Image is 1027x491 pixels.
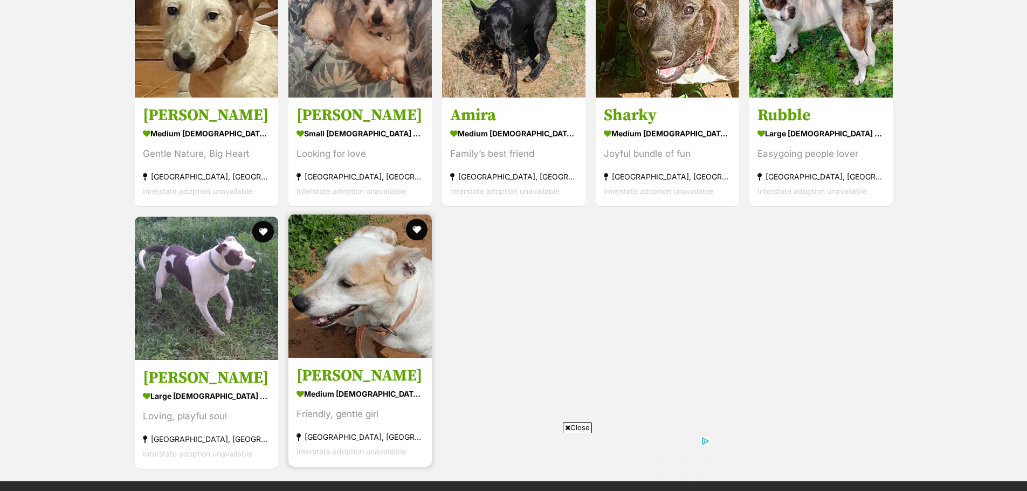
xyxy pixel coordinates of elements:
[749,97,893,206] a: Rubble large [DEMOGRAPHIC_DATA] Dog Easygoing people lover [GEOGRAPHIC_DATA], [GEOGRAPHIC_DATA] I...
[450,126,577,141] div: medium [DEMOGRAPHIC_DATA] Dog
[297,407,424,422] div: Friendly, gentle girl
[143,169,270,184] div: [GEOGRAPHIC_DATA], [GEOGRAPHIC_DATA]
[297,366,424,386] h3: [PERSON_NAME]
[143,186,252,196] span: Interstate adoption unavailable
[135,97,278,206] a: [PERSON_NAME] medium [DEMOGRAPHIC_DATA] Dog Gentle Nature, Big Heart [GEOGRAPHIC_DATA], [GEOGRAPH...
[143,147,270,161] div: Gentle Nature, Big Heart
[297,186,406,196] span: Interstate adoption unavailable
[297,447,406,457] span: Interstate adoption unavailable
[297,430,424,445] div: [GEOGRAPHIC_DATA], [GEOGRAPHIC_DATA]
[450,105,577,126] h3: Amira
[406,219,428,240] button: favourite
[596,97,739,206] a: Sharky medium [DEMOGRAPHIC_DATA] Dog Joyful bundle of fun [GEOGRAPHIC_DATA], [GEOGRAPHIC_DATA] In...
[757,186,867,196] span: Interstate adoption unavailable
[143,449,252,459] span: Interstate adoption unavailable
[135,217,278,360] img: Milo
[450,147,577,161] div: Family’s best friend
[297,169,424,184] div: [GEOGRAPHIC_DATA], [GEOGRAPHIC_DATA]
[297,386,424,402] div: medium [DEMOGRAPHIC_DATA] Dog
[143,432,270,447] div: [GEOGRAPHIC_DATA], [GEOGRAPHIC_DATA]
[318,437,710,486] iframe: Advertisement
[604,105,731,126] h3: Sharky
[563,422,592,433] span: Close
[604,126,731,141] div: medium [DEMOGRAPHIC_DATA] Dog
[288,97,432,206] a: [PERSON_NAME] small [DEMOGRAPHIC_DATA] Dog Looking for love [GEOGRAPHIC_DATA], [GEOGRAPHIC_DATA] ...
[442,97,585,206] a: Amira medium [DEMOGRAPHIC_DATA] Dog Family’s best friend [GEOGRAPHIC_DATA], [GEOGRAPHIC_DATA] Int...
[143,368,270,389] h3: [PERSON_NAME]
[143,105,270,126] h3: [PERSON_NAME]
[288,358,432,467] a: [PERSON_NAME] medium [DEMOGRAPHIC_DATA] Dog Friendly, gentle girl [GEOGRAPHIC_DATA], [GEOGRAPHIC_...
[757,105,885,126] h3: Rubble
[135,360,278,469] a: [PERSON_NAME] large [DEMOGRAPHIC_DATA] Dog Loving, playful soul [GEOGRAPHIC_DATA], [GEOGRAPHIC_DA...
[604,186,713,196] span: Interstate adoption unavailable
[604,169,731,184] div: [GEOGRAPHIC_DATA], [GEOGRAPHIC_DATA]
[252,221,274,243] button: favourite
[757,169,885,184] div: [GEOGRAPHIC_DATA], [GEOGRAPHIC_DATA]
[297,105,424,126] h3: [PERSON_NAME]
[143,126,270,141] div: medium [DEMOGRAPHIC_DATA] Dog
[297,126,424,141] div: small [DEMOGRAPHIC_DATA] Dog
[143,410,270,424] div: Loving, playful soul
[450,169,577,184] div: [GEOGRAPHIC_DATA], [GEOGRAPHIC_DATA]
[143,389,270,404] div: large [DEMOGRAPHIC_DATA] Dog
[604,147,731,161] div: Joyful bundle of fun
[297,147,424,161] div: Looking for love
[757,126,885,141] div: large [DEMOGRAPHIC_DATA] Dog
[757,147,885,161] div: Easygoing people lover
[288,215,432,358] img: Polly
[450,186,560,196] span: Interstate adoption unavailable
